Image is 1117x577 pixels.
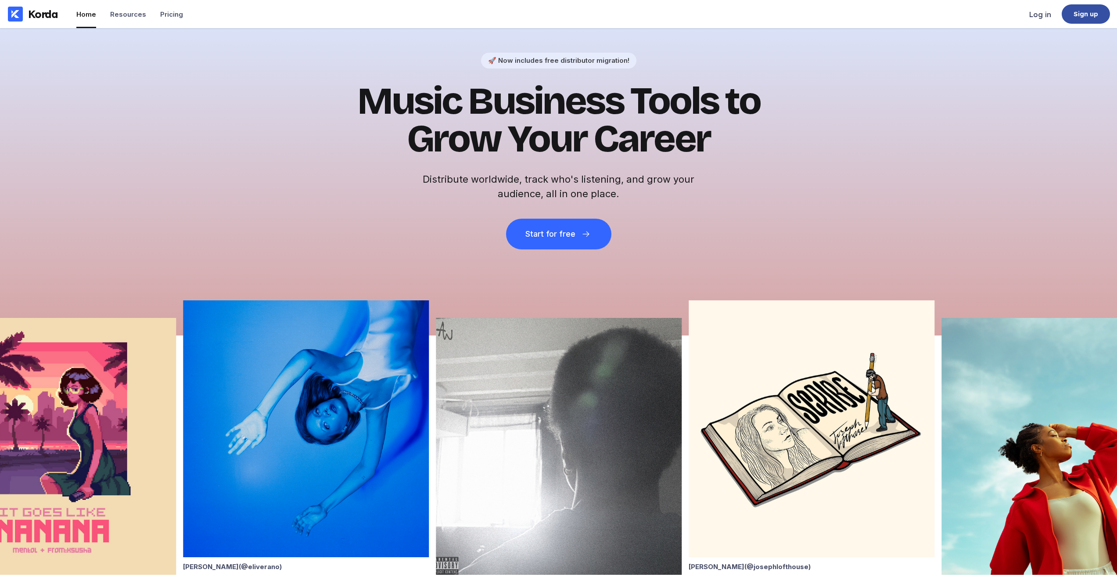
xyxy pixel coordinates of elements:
[110,10,146,18] div: Resources
[418,172,699,201] h2: Distribute worldwide, track who's listening, and grow your audience, all in one place.
[525,230,575,238] div: Start for free
[689,563,934,571] div: [PERSON_NAME] (@ josephlofthouse )
[76,10,96,18] div: Home
[28,7,58,21] div: Korda
[1074,10,1099,18] div: Sign up
[1062,4,1110,24] a: Sign up
[160,10,183,18] div: Pricing
[436,318,682,575] img: Alan Ward
[183,300,429,557] img: Eli Verano
[183,563,429,571] div: [PERSON_NAME] (@ eliverano )
[344,83,774,158] h1: Music Business Tools to Grow Your Career
[506,219,611,249] button: Start for free
[689,300,934,557] img: Joseph Lofthouse
[488,56,629,65] div: 🚀 Now includes free distributor migration!
[1029,10,1051,19] div: Log in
